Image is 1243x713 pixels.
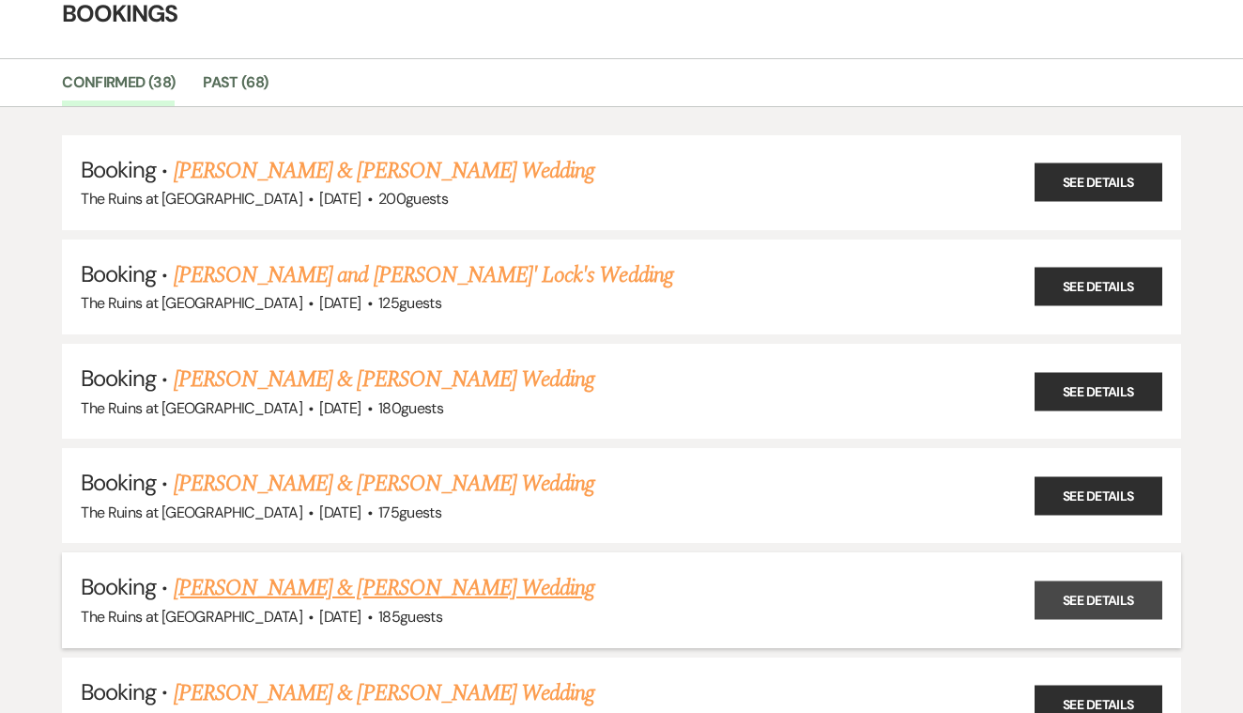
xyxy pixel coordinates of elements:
[174,154,594,188] a: [PERSON_NAME] & [PERSON_NAME] Wedding
[1035,372,1162,411] a: See Details
[378,293,441,313] span: 125 guests
[174,363,594,396] a: [PERSON_NAME] & [PERSON_NAME] Wedding
[1035,476,1162,515] a: See Details
[319,398,361,418] span: [DATE]
[1035,268,1162,306] a: See Details
[81,293,302,313] span: The Ruins at [GEOGRAPHIC_DATA]
[319,607,361,627] span: [DATE]
[319,503,361,522] span: [DATE]
[378,607,442,627] span: 185 guests
[81,259,156,288] span: Booking
[81,468,156,497] span: Booking
[81,364,156,393] span: Booking
[81,503,302,522] span: The Ruins at [GEOGRAPHIC_DATA]
[81,398,302,418] span: The Ruins at [GEOGRAPHIC_DATA]
[81,677,156,706] span: Booking
[81,189,302,209] span: The Ruins at [GEOGRAPHIC_DATA]
[378,398,443,418] span: 180 guests
[174,676,594,710] a: [PERSON_NAME] & [PERSON_NAME] Wedding
[319,293,361,313] span: [DATE]
[81,572,156,601] span: Booking
[174,258,673,292] a: [PERSON_NAME] and [PERSON_NAME]' Lock's Wedding
[174,571,594,605] a: [PERSON_NAME] & [PERSON_NAME] Wedding
[203,70,268,106] a: Past (68)
[62,70,175,106] a: Confirmed (38)
[1035,581,1162,619] a: See Details
[1035,163,1162,202] a: See Details
[378,189,448,209] span: 200 guests
[319,189,361,209] span: [DATE]
[378,503,441,522] span: 175 guests
[81,607,302,627] span: The Ruins at [GEOGRAPHIC_DATA]
[174,467,594,501] a: [PERSON_NAME] & [PERSON_NAME] Wedding
[81,155,156,184] span: Booking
